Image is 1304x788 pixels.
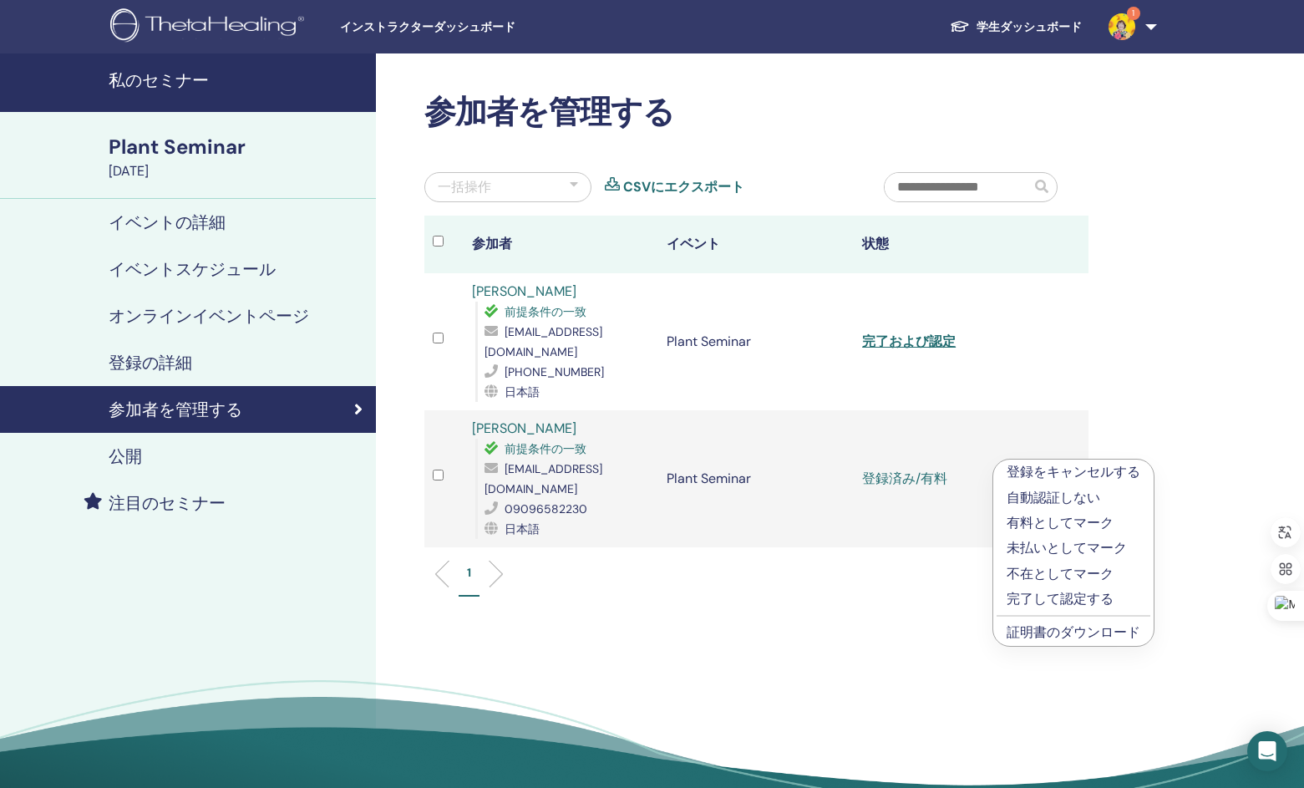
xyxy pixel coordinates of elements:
a: Plant Seminar[DATE] [99,133,376,181]
span: 前提条件の一致 [505,441,586,456]
img: graduation-cap-white.svg [950,19,970,33]
p: 有料としてマーク [1007,513,1140,533]
h4: イベントの詳細 [109,212,226,232]
td: Plant Seminar [658,410,854,547]
h4: 注目のセミナー [109,493,226,513]
p: 未払いとしてマーク [1007,538,1140,558]
a: 証明書のダウンロード [1007,623,1140,641]
h4: 私のセミナー [109,70,366,90]
img: default.jpg [1109,13,1135,40]
h4: 公開 [109,446,142,466]
a: 完了および認定 [862,333,956,350]
span: インストラクターダッシュボード [340,18,591,36]
th: イベント [658,216,854,273]
h2: 参加者を管理する [424,94,1088,132]
span: 日本語 [505,384,540,399]
span: 前提条件の一致 [505,304,586,319]
th: 参加者 [464,216,659,273]
p: 不在としてマーク [1007,564,1140,584]
div: [DATE] [109,161,366,181]
a: 学生ダッシュボード [936,12,1095,43]
p: 登録をキャンセルする [1007,462,1140,482]
div: Open Intercom Messenger [1247,731,1287,771]
div: 一括操作 [438,177,491,197]
a: [PERSON_NAME] [472,282,576,300]
p: 完了して認定する [1007,589,1140,609]
h4: 登録の詳細 [109,353,192,373]
span: 日本語 [505,521,540,536]
a: CSVにエクスポート [623,177,744,197]
a: [PERSON_NAME] [472,419,576,437]
span: [EMAIL_ADDRESS][DOMAIN_NAME] [485,324,602,359]
span: 1 [1127,7,1140,20]
p: 1 [467,564,471,582]
p: 自動認証しない [1007,488,1140,508]
th: 状態 [854,216,1049,273]
h4: 参加者を管理する [109,399,242,419]
span: [PHONE_NUMBER] [505,364,604,379]
img: logo.png [110,8,310,46]
div: Plant Seminar [109,133,366,161]
h4: イベントスケジュール [109,259,276,279]
span: [EMAIL_ADDRESS][DOMAIN_NAME] [485,461,602,496]
span: 09096582230 [505,501,587,516]
td: Plant Seminar [658,273,854,410]
h4: オンラインイベントページ [109,306,309,326]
